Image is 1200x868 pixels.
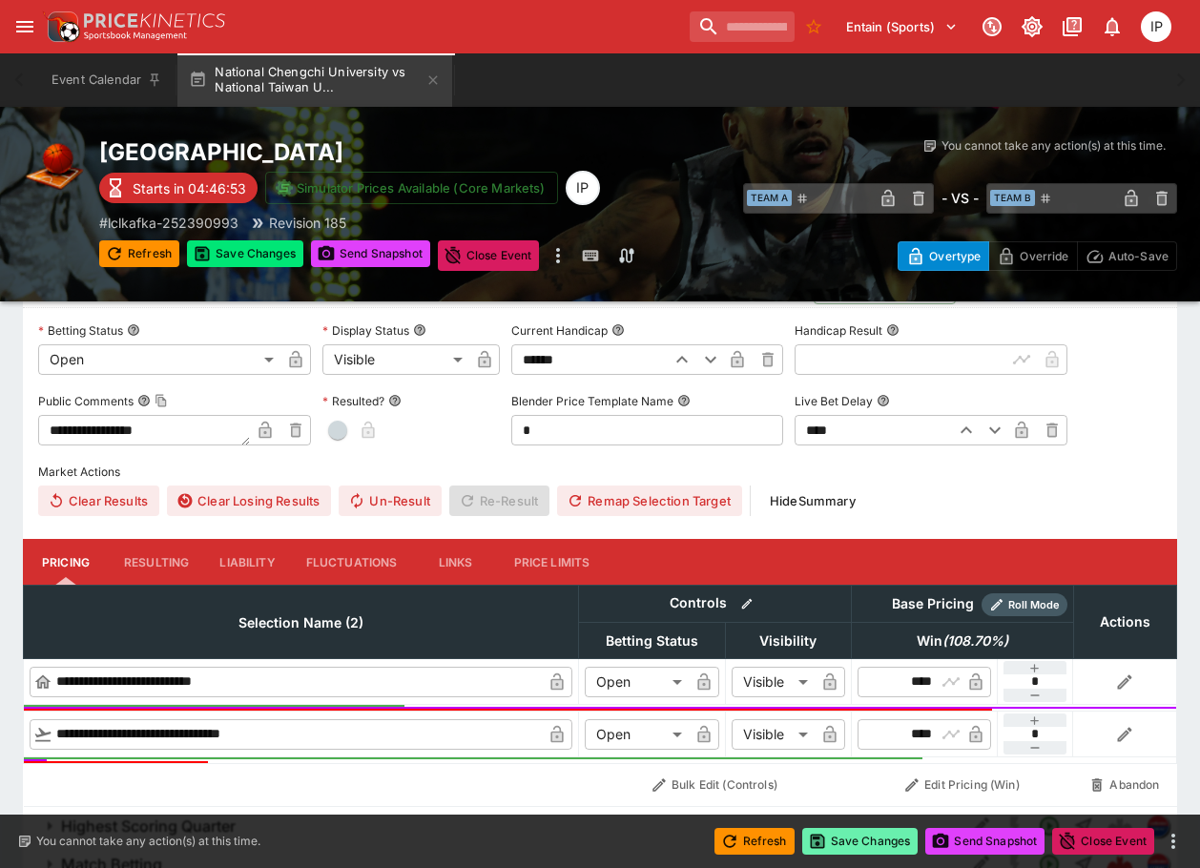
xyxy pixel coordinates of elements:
[311,240,430,267] button: Send Snapshot
[585,630,719,652] span: Betting Status
[133,178,246,198] p: Starts in 04:46:53
[857,770,1067,800] button: Edit Pricing (Win)
[982,593,1067,616] div: Show/hide Price Roll mode configuration.
[1095,10,1129,44] button: Notifications
[1079,770,1170,800] button: Abandon
[941,137,1166,155] p: You cannot take any action(s) at this time.
[584,770,845,800] button: Bulk Edit (Controls)
[732,667,815,697] div: Visible
[265,172,558,204] button: Simulator Prices Available (Core Markets)
[566,171,600,205] div: Isaac Plummer
[322,344,469,375] div: Visible
[177,53,452,107] button: National Chengchi University vs National Taiwan U...
[738,630,838,652] span: Visibility
[38,486,159,516] button: Clear Results
[884,592,982,616] div: Base Pricing
[269,213,346,233] p: Revision 185
[898,241,1177,271] div: Start From
[1032,809,1066,843] button: Open
[187,240,303,267] button: Save Changes
[99,137,728,167] h2: Copy To Clipboard
[998,809,1032,843] button: SGM Disabled
[511,322,608,339] p: Current Handicap
[499,539,606,585] button: Price Limits
[84,13,225,28] img: PriceKinetics
[988,241,1077,271] button: Override
[925,828,1045,855] button: Send Snapshot
[677,394,691,407] button: Blender Price Template Name
[714,828,795,855] button: Refresh
[388,394,402,407] button: Resulted?
[898,241,989,271] button: Overtype
[84,31,187,40] img: Sportsbook Management
[413,323,426,337] button: Display Status
[339,486,441,516] button: Un-Result
[438,240,540,271] button: Close Event
[1052,828,1154,855] button: Close Event
[23,807,963,845] button: Highest Scoring Quarter
[155,394,168,407] button: Copy To Clipboard
[38,457,1162,486] label: Market Actions
[204,539,290,585] button: Liability
[1077,241,1177,271] button: Auto-Save
[38,322,123,339] p: Betting Status
[38,393,134,409] p: Public Comments
[1162,830,1185,853] button: more
[795,322,882,339] p: Handicap Result
[1073,586,1176,659] th: Actions
[1108,246,1169,266] p: Auto-Save
[511,393,673,409] p: Blender Price Template Name
[99,213,238,233] p: Copy To Clipboard
[835,11,969,42] button: Select Tenant
[732,719,815,750] div: Visible
[217,611,384,634] span: Selection Name (2)
[611,323,625,337] button: Current Handicap
[1001,597,1067,613] span: Roll Mode
[929,246,981,266] p: Overtype
[585,719,689,750] div: Open
[547,240,569,271] button: more
[795,393,873,409] p: Live Bet Delay
[585,667,689,697] div: Open
[896,630,1029,652] span: Win(108.70%)
[877,394,890,407] button: Live Bet Delay
[963,809,998,843] button: Edit Detail
[137,394,151,407] button: Public CommentsCopy To Clipboard
[1055,10,1089,44] button: Documentation
[1066,809,1101,843] button: Straight
[690,11,795,42] input: search
[23,137,84,198] img: basketball.png
[941,188,979,208] h6: - VS -
[42,8,80,46] img: PriceKinetics Logo
[798,11,829,42] button: No Bookmarks
[1020,246,1068,266] p: Override
[942,630,1008,652] em: ( 108.70 %)
[109,539,204,585] button: Resulting
[291,539,413,585] button: Fluctuations
[758,486,867,516] button: HideSummary
[23,539,109,585] button: Pricing
[127,323,140,337] button: Betting Status
[1015,10,1049,44] button: Toggle light/dark mode
[38,344,280,375] div: Open
[747,190,792,206] span: Team A
[886,323,900,337] button: Handicap Result
[1141,11,1171,42] div: Isaac Plummer
[557,486,742,516] button: Remap Selection Target
[167,486,331,516] button: Clear Losing Results
[734,591,759,616] button: Bulk edit
[1135,6,1177,48] button: Isaac Plummer
[975,10,1009,44] button: Connected to PK
[990,190,1035,206] span: Team B
[449,486,549,516] span: Re-Result
[802,828,919,855] button: Save Changes
[578,586,851,623] th: Controls
[8,10,42,44] button: open drawer
[413,539,499,585] button: Links
[40,53,174,107] button: Event Calendar
[99,240,179,267] button: Refresh
[322,322,409,339] p: Display Status
[36,833,260,850] p: You cannot take any action(s) at this time.
[322,393,384,409] p: Resulted?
